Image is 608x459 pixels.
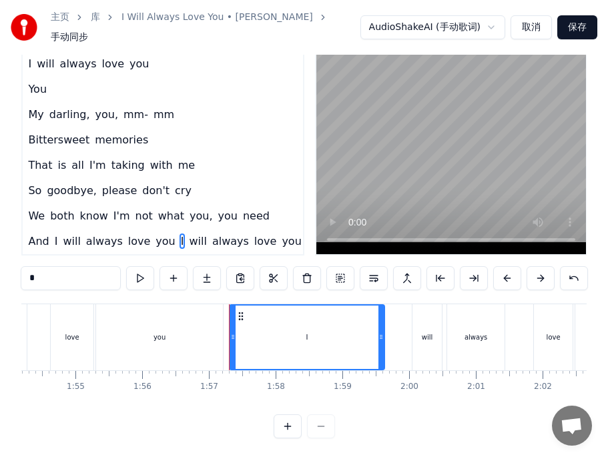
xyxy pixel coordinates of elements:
span: will [35,56,55,71]
span: what [157,208,186,223]
div: love [547,332,561,342]
span: That [27,157,53,173]
div: you [154,332,166,342]
div: 1:55 [67,382,85,392]
a: 库 [91,11,100,24]
img: youka [11,14,37,41]
div: 2:01 [467,382,485,392]
div: I [306,332,308,342]
div: 1:58 [267,382,285,392]
div: 2:00 [400,382,418,392]
span: And [27,234,50,249]
div: 1:57 [200,382,218,392]
div: always [465,332,487,342]
span: You [27,81,48,97]
span: mm- [122,107,149,122]
span: not [134,208,154,223]
span: darling, [48,107,91,122]
span: 手动同步 [51,31,88,44]
span: I [27,56,33,71]
div: 2:02 [534,382,552,392]
span: goodbye, [45,183,97,198]
span: you, [94,107,119,122]
a: 主页 [51,11,69,24]
span: cry [174,183,193,198]
button: 保存 [557,15,597,39]
span: I [180,234,186,249]
div: 1:56 [133,382,151,392]
span: love [253,234,278,249]
span: you [280,234,302,249]
span: need [242,208,271,223]
span: love [101,56,126,71]
span: always [85,234,124,249]
span: Bittersweet [27,132,91,147]
span: please [101,183,138,198]
a: I Will Always Love You • [PERSON_NAME] [121,11,313,24]
span: We [27,208,46,223]
nav: breadcrumb [51,11,360,44]
div: will [422,332,433,342]
span: will [188,234,208,249]
span: you [217,208,239,223]
span: will [61,234,81,249]
a: 开放式聊天 [552,406,592,446]
span: I'm [88,157,107,173]
span: is [56,157,67,173]
span: all [70,157,85,173]
span: with [149,157,174,173]
span: memories [93,132,149,147]
span: both [49,208,75,223]
span: always [59,56,98,71]
div: love [65,332,79,342]
span: don't [141,183,171,198]
span: you [128,56,150,71]
div: 1:59 [334,382,352,392]
span: I'm [112,208,131,223]
span: mm [152,107,176,122]
span: I [53,234,59,249]
span: know [79,208,109,223]
span: you [154,234,176,249]
span: taking [110,157,146,173]
span: always [211,234,250,249]
button: 取消 [511,15,552,39]
span: me [177,157,196,173]
span: you, [188,208,214,223]
span: So [27,183,43,198]
span: love [127,234,152,249]
span: My [27,107,45,122]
